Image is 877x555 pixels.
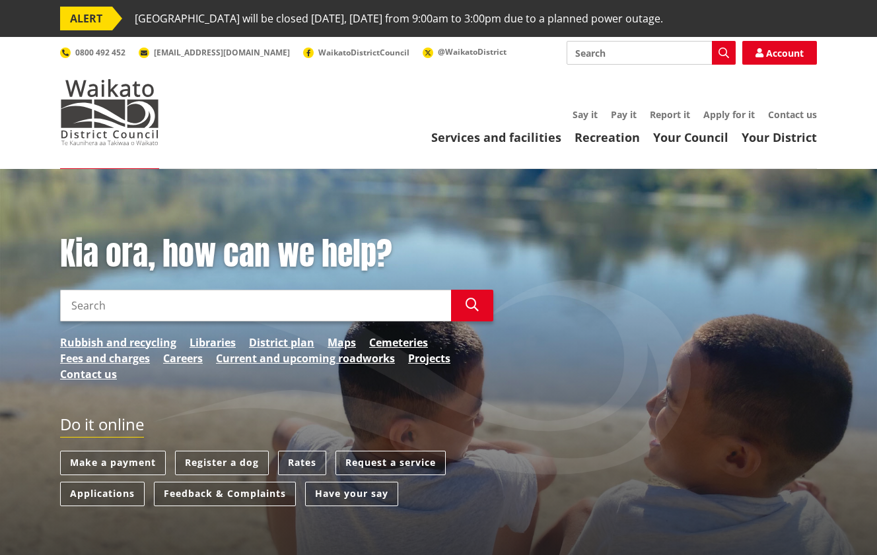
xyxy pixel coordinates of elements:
span: WaikatoDistrictCouncil [318,47,409,58]
a: Projects [408,350,450,366]
span: ALERT [60,7,112,30]
a: Recreation [575,129,640,145]
a: Pay it [611,108,637,121]
span: [EMAIL_ADDRESS][DOMAIN_NAME] [154,47,290,58]
span: [GEOGRAPHIC_DATA] will be closed [DATE], [DATE] from 9:00am to 3:00pm due to a planned power outage. [135,7,663,30]
a: Say it [573,108,598,121]
a: Account [742,41,817,65]
a: Cemeteries [369,335,428,350]
a: [EMAIL_ADDRESS][DOMAIN_NAME] [139,47,290,58]
h2: Do it online [60,415,144,438]
input: Search input [60,290,451,321]
a: Have your say [305,482,398,506]
a: Applications [60,482,145,506]
img: Waikato District Council - Te Kaunihera aa Takiwaa o Waikato [60,79,159,145]
a: Rates [278,451,326,475]
a: Contact us [60,366,117,382]
a: WaikatoDistrictCouncil [303,47,409,58]
a: Apply for it [703,108,755,121]
span: 0800 492 452 [75,47,125,58]
a: Make a payment [60,451,166,475]
a: Libraries [190,335,236,350]
a: Feedback & Complaints [154,482,296,506]
a: Current and upcoming roadworks [216,350,395,366]
a: Your District [742,129,817,145]
span: @WaikatoDistrict [438,46,507,57]
a: Report it [650,108,690,121]
a: Fees and charges [60,350,150,366]
h1: Kia ora, how can we help? [60,235,493,273]
a: District plan [249,335,314,350]
a: Contact us [768,108,817,121]
a: Rubbish and recycling [60,335,176,350]
a: Maps [328,335,356,350]
a: Careers [163,350,203,366]
a: Services and facilities [431,129,561,145]
a: 0800 492 452 [60,47,125,58]
a: Request a service [335,451,446,475]
a: Register a dog [175,451,269,475]
a: @WaikatoDistrict [423,46,507,57]
a: Your Council [653,129,728,145]
input: Search input [567,41,736,65]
